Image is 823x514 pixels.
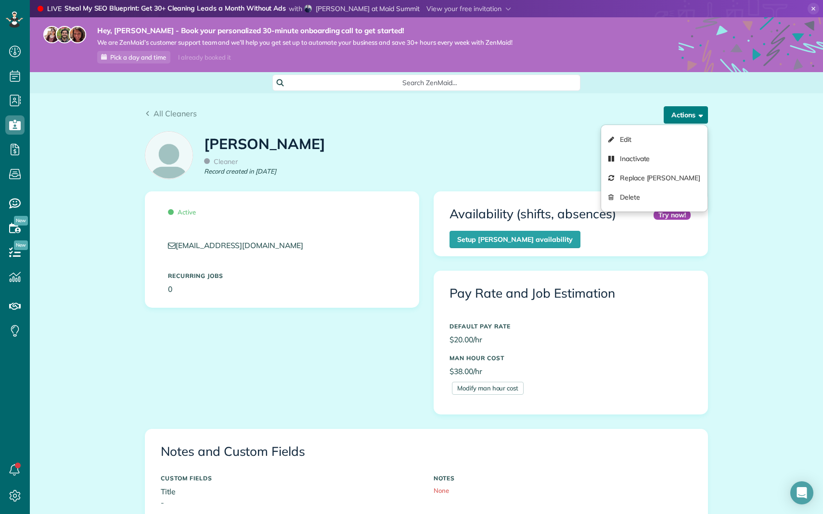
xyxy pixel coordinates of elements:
[601,149,707,168] a: Inactivate
[14,216,28,226] span: New
[168,208,196,216] span: Active
[434,475,692,481] h5: NOTES
[204,167,276,176] em: Record created in [DATE]
[14,240,28,250] span: New
[64,4,286,14] strong: Steal My SEO Blueprint: Get 30+ Cleaning Leads a Month Without Ads
[316,4,420,13] span: [PERSON_NAME] at Maid Summit
[289,4,302,13] span: with
[450,231,580,248] a: Setup [PERSON_NAME] availability
[601,130,707,149] a: Edit
[168,240,312,250] a: [EMAIL_ADDRESS][DOMAIN_NAME]
[172,51,236,63] div: I already booked it
[452,382,524,395] a: Modify man hour cost
[601,188,707,207] a: Delete
[450,334,692,345] p: $20.00/hr
[56,26,73,43] img: jorge-587dff0eeaa6aab1f244e6dc62b8924c3b6ad411094392a53c71c6c4a576187d.jpg
[450,355,692,361] h5: MAN HOUR COST
[161,475,419,481] h5: CUSTOM FIELDS
[450,287,692,301] h3: Pay Rate and Job Estimation
[654,211,691,220] div: Try now!
[664,106,708,124] button: Actions
[168,284,396,295] p: 0
[110,53,166,61] span: Pick a day and time
[168,273,396,279] h5: Recurring Jobs
[145,108,197,119] a: All Cleaners
[97,38,513,47] span: We are ZenMaid’s customer support team and we’ll help you get set up to automate your business an...
[601,168,707,188] a: Replace [PERSON_NAME]
[204,136,325,152] h1: [PERSON_NAME]
[161,486,419,508] p: Title -
[304,5,312,13] img: jonathan-rodrigues-1e5371cb4a9a46eb16665235fd7a13046ed8d1c2ef2990724ac59ee3a94a2827.jpg
[450,366,692,377] p: $38.00/hr
[790,481,813,504] div: Open Intercom Messenger
[97,26,513,36] strong: Hey, [PERSON_NAME] - Book your personalized 30-minute onboarding call to get started!
[154,109,197,118] span: All Cleaners
[434,487,449,494] span: None
[97,51,170,63] a: Pick a day and time
[450,323,692,329] h5: DEFAULT PAY RATE
[69,26,86,43] img: michelle-19f622bdf1676172e81f8f8fba1fb50e276960ebfe0243fe18214015130c80e4.jpg
[161,445,692,459] h3: Notes and Custom Fields
[145,132,193,179] img: employee_icon-c2f8239691d896a72cdd9dc41cfb7b06f9d69bdd837a2ad469be8ff06ab05b5f.png
[450,207,616,221] h3: Availability (shifts, absences)
[43,26,61,43] img: maria-72a9807cf96188c08ef61303f053569d2e2a8a1cde33d635c8a3ac13582a053d.jpg
[204,157,238,166] span: Cleaner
